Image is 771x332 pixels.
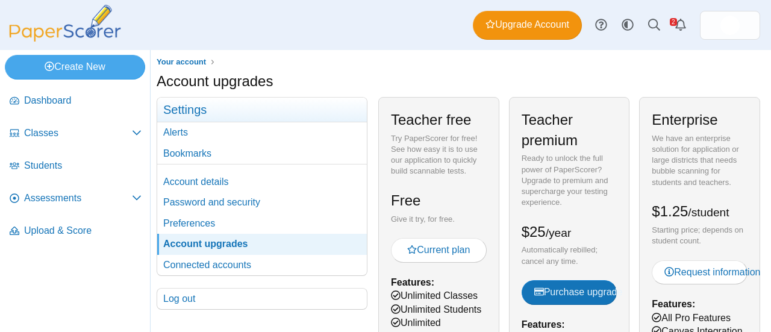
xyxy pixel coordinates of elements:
[157,234,367,254] a: Account upgrades
[391,190,420,211] h2: Free
[24,94,142,107] span: Dashboard
[5,152,146,181] a: Students
[652,299,695,309] b: Features:
[24,224,142,237] span: Upload & Score
[157,98,367,122] h3: Settings
[652,133,748,188] div: We have an enterprise solution for application or large districts that needs bubble scanning for ...
[157,57,206,66] span: Your account
[157,192,367,213] a: Password and security
[391,214,487,225] div: Give it try, for free.
[391,277,434,287] b: Features:
[522,153,617,208] div: Ready to unlock the full power of PaperScorer? Upgrade to premium and supercharge your testing ex...
[154,55,209,70] a: Your account
[485,18,569,31] span: Upgrade Account
[5,33,125,43] a: PaperScorer
[473,11,582,40] a: Upgrade Account
[391,238,487,262] button: Current plan
[157,255,367,275] a: Connected accounts
[157,122,367,143] a: Alerts
[24,192,132,205] span: Assessments
[157,289,367,309] a: Log out
[157,71,273,92] h1: Account upgrades
[652,225,748,246] div: Starting price; depends on student count.
[5,5,125,42] img: PaperScorer
[5,184,146,213] a: Assessments
[667,12,694,39] a: Alerts
[157,143,367,164] a: Bookmarks
[391,110,471,130] h2: Teacher free
[534,287,623,297] span: Purchase upgrade
[546,227,572,239] small: /year
[407,245,470,255] span: Current plan
[522,319,565,330] b: Features:
[522,245,617,266] div: Automatically rebilled; cancel any time.
[652,260,748,284] a: Request information
[664,267,760,277] span: Request information
[652,201,729,222] h2: $1.25
[522,280,617,304] button: Purchase upgrade
[5,87,146,116] a: Dashboard
[652,110,717,130] h2: Enterprise
[720,16,740,35] span: Piero Gualcherani
[720,16,740,35] img: ps.CTXzMJfDX4fRjQyy
[5,217,146,246] a: Upload & Score
[157,172,367,192] a: Account details
[24,127,132,140] span: Classes
[700,11,760,40] a: ps.CTXzMJfDX4fRjQyy
[5,55,145,79] a: Create New
[688,206,729,219] small: /student
[157,213,367,234] a: Preferences
[5,119,146,148] a: Classes
[391,133,487,177] div: Try PaperScorer for free! See how easy it is to use our application to quickly build scannable te...
[24,159,142,172] span: Students
[522,224,572,240] span: $25
[522,110,617,150] h2: Teacher premium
